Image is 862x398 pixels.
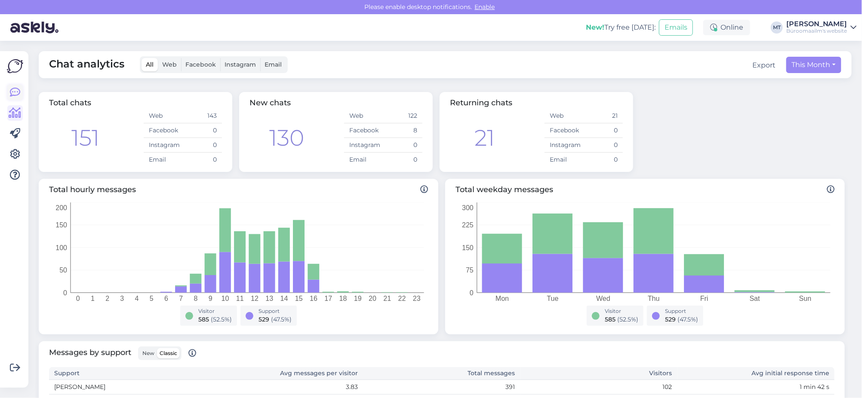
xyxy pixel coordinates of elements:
[584,138,623,153] td: 0
[146,61,154,68] span: All
[344,109,383,123] td: Web
[198,315,209,323] span: 585
[520,367,677,380] th: Visitors
[265,295,273,302] tspan: 13
[160,350,177,356] span: Classic
[466,266,474,274] tspan: 75
[91,295,95,302] tspan: 1
[475,121,495,155] div: 21
[144,138,183,153] td: Instagram
[617,315,638,323] span: ( 52.5 %)
[665,307,698,315] div: Support
[456,184,834,196] span: Total weekday messages
[222,295,229,302] tspan: 10
[462,244,474,251] tspan: 150
[206,380,363,395] td: 3.83
[49,98,91,107] span: Total chats
[462,221,474,229] tspan: 225
[545,123,584,138] td: Facebook
[49,56,124,73] span: Chat analytics
[310,295,317,302] tspan: 16
[383,123,422,138] td: 8
[545,153,584,167] td: Email
[194,295,198,302] tspan: 8
[183,123,222,138] td: 0
[786,28,847,34] div: Büroomaailm's website
[472,3,498,11] span: Enable
[63,289,67,297] tspan: 0
[55,244,67,251] tspan: 100
[665,315,676,323] span: 529
[120,295,124,302] tspan: 3
[185,61,216,68] span: Facebook
[786,21,847,28] div: [PERSON_NAME]
[545,138,584,153] td: Instagram
[49,380,206,395] td: [PERSON_NAME]
[183,138,222,153] td: 0
[150,295,154,302] tspan: 5
[605,307,638,315] div: Visitor
[354,295,362,302] tspan: 19
[547,295,559,302] tspan: Tue
[771,21,783,34] div: MT
[164,295,168,302] tspan: 6
[344,153,383,167] td: Email
[786,21,857,34] a: [PERSON_NAME]Büroomaailm's website
[383,138,422,153] td: 0
[339,295,347,302] tspan: 18
[584,123,623,138] td: 0
[144,109,183,123] td: Web
[49,367,206,380] th: Support
[280,295,288,302] tspan: 14
[753,60,776,70] button: Export
[324,295,332,302] tspan: 17
[369,295,376,302] tspan: 20
[677,367,834,380] th: Avg initial response time
[383,153,422,167] td: 0
[584,109,623,123] td: 21
[271,315,292,323] span: ( 47.5 %)
[55,221,67,229] tspan: 150
[344,138,383,153] td: Instagram
[677,380,834,395] td: 1 min 42 s
[183,153,222,167] td: 0
[206,367,363,380] th: Avg messages per visitor
[55,204,67,211] tspan: 200
[249,98,291,107] span: New chats
[211,315,232,323] span: ( 52.5 %)
[586,22,656,33] div: Try free [DATE]:
[605,315,616,323] span: 585
[363,367,520,380] th: Total messages
[135,295,139,302] tspan: 4
[703,20,750,35] div: Online
[144,123,183,138] td: Facebook
[648,295,660,302] tspan: Thu
[71,121,99,155] div: 151
[7,58,23,74] img: Askly Logo
[750,295,760,302] tspan: Sat
[49,346,196,360] span: Messages by support
[183,109,222,123] td: 143
[398,295,406,302] tspan: 22
[76,295,80,302] tspan: 0
[59,266,67,274] tspan: 50
[496,295,509,302] tspan: Mon
[596,295,610,302] tspan: Wed
[363,380,520,395] td: 391
[470,289,474,297] tspan: 0
[450,98,512,107] span: Returning chats
[269,121,304,155] div: 130
[383,109,422,123] td: 122
[677,315,698,323] span: ( 47.5 %)
[251,295,259,302] tspan: 12
[209,295,212,302] tspan: 9
[659,19,693,36] button: Emails
[344,123,383,138] td: Facebook
[105,295,109,302] tspan: 2
[225,61,256,68] span: Instagram
[520,380,677,395] td: 102
[142,350,154,356] span: New
[462,204,474,211] tspan: 300
[198,307,232,315] div: Visitor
